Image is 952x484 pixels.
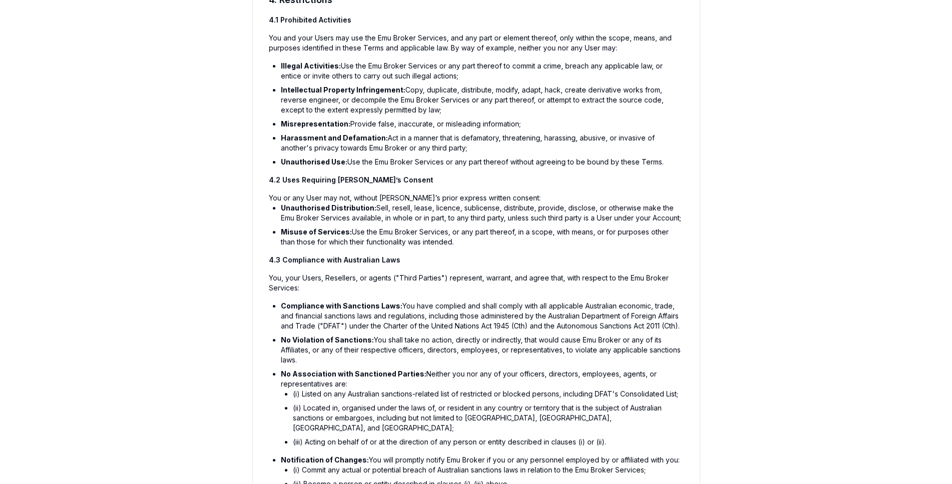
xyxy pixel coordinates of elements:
strong: Compliance with Sanctions Laws: [281,301,402,310]
strong: Unauthorised Use: [281,157,347,166]
li: (i) Commit any actual or potential breach of Australian sanctions laws in relation to the Emu Bro... [293,465,684,475]
p: You, your Users, Resellers, or agents ("Third Parties") represent, warrant, and agree that, with ... [269,273,684,293]
h3: 4.1 Prohibited Activities [269,15,684,25]
li: Act in a manner that is defamatory, threatening, harassing, abusive, or invasive of another's pri... [281,133,684,153]
strong: Harassment and Defamation: [281,133,388,142]
li: Use the Emu Broker Services or any part thereof to commit a crime, breach any applicable law, or ... [281,61,684,81]
li: Use the Emu Broker Services, or any part thereof, in a scope, with means, or for purposes other t... [281,227,684,247]
li: (ii) Located in, organised under the laws of, or resident in any country or territory that is the... [293,403,684,433]
li: You shall take no action, directly or indirectly, that would cause Emu Broker or any of its Affil... [281,335,684,365]
li: Use the Emu Broker Services or any part thereof without agreeing to be bound by these Terms. [281,157,684,167]
h3: 4.3 Compliance with Australian Laws [269,255,684,265]
li: (i) Listed on any Australian sanctions-related list of restricted or blocked persons, including D... [293,389,684,399]
strong: Intellectual Property Infringement: [281,85,405,94]
strong: Illegal Activities: [281,61,341,70]
li: You have complied and shall comply with all applicable Australian economic, trade, and financial ... [281,301,684,331]
strong: Notification of Changes: [281,455,369,464]
p: You or any User may not, without [PERSON_NAME]’s prior express written consent: [269,193,684,247]
li: Sell, resell, lease, licence, sublicense, distribute, provide, disclose, or otherwise make the Em... [281,203,684,223]
li: Copy, duplicate, distribute, modify, adapt, hack, create derivative works from, reverse engineer,... [281,85,684,115]
strong: No Association with Sanctioned Parties: [281,369,426,378]
strong: Misuse of Services: [281,227,352,236]
p: You and your Users may use the Emu Broker Services, and any part or element thereof, only within ... [269,33,684,53]
li: Provide false, inaccurate, or misleading information; [281,119,684,129]
strong: Misrepresentation: [281,119,350,128]
strong: Unauthorised Distribution: [281,203,376,212]
h3: 4.2 Uses Requiring [PERSON_NAME]’s Consent [269,175,684,185]
li: Neither you nor any of your officers, directors, employees, agents, or representatives are: [281,369,684,447]
strong: No Violation of Sanctions: [281,335,374,344]
li: (iii) Acting on behalf of or at the direction of any person or entity described in clauses (i) or... [293,437,684,447]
